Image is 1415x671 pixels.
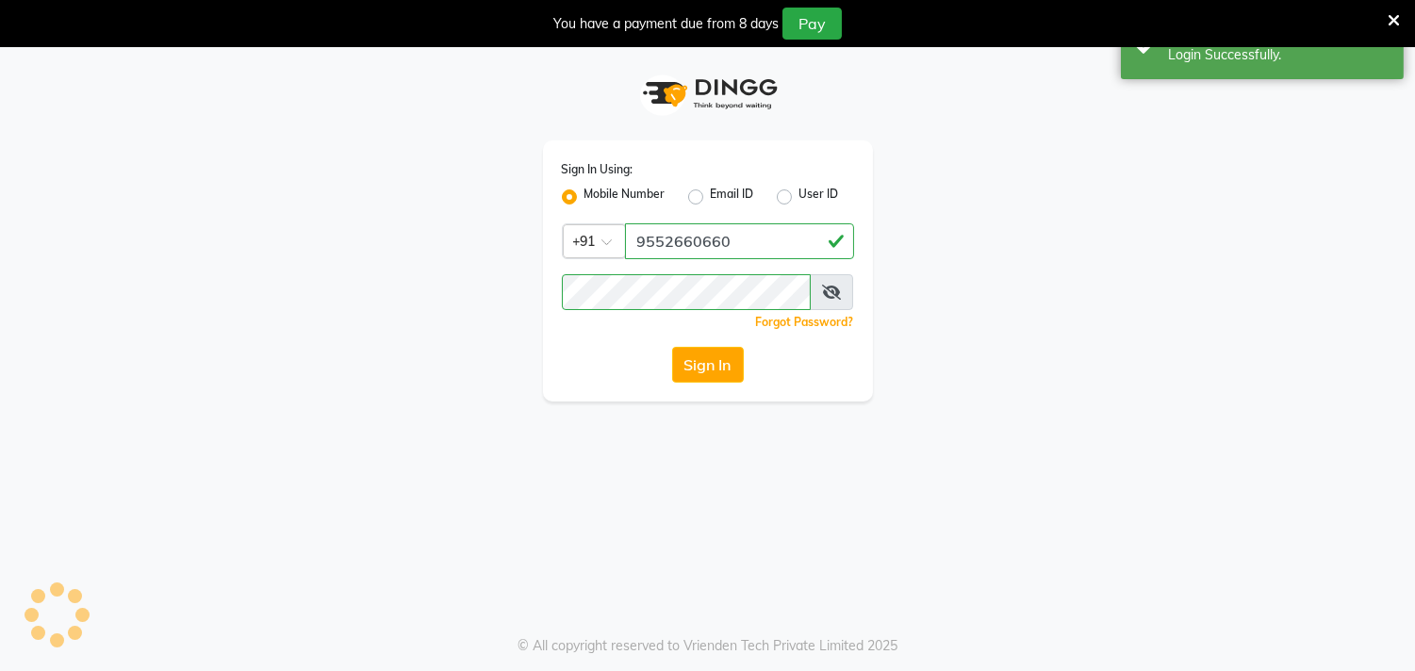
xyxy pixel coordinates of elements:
div: You have a payment due from 8 days [553,14,779,34]
label: Sign In Using: [562,161,633,178]
button: Pay [782,8,842,40]
label: User ID [799,186,839,208]
label: Email ID [711,186,754,208]
input: Username [562,274,812,310]
div: Login Successfully. [1168,45,1390,65]
a: Forgot Password? [756,315,854,329]
label: Mobile Number [584,186,666,208]
input: Username [625,223,854,259]
button: Sign In [672,347,744,383]
img: logo1.svg [633,66,783,122]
